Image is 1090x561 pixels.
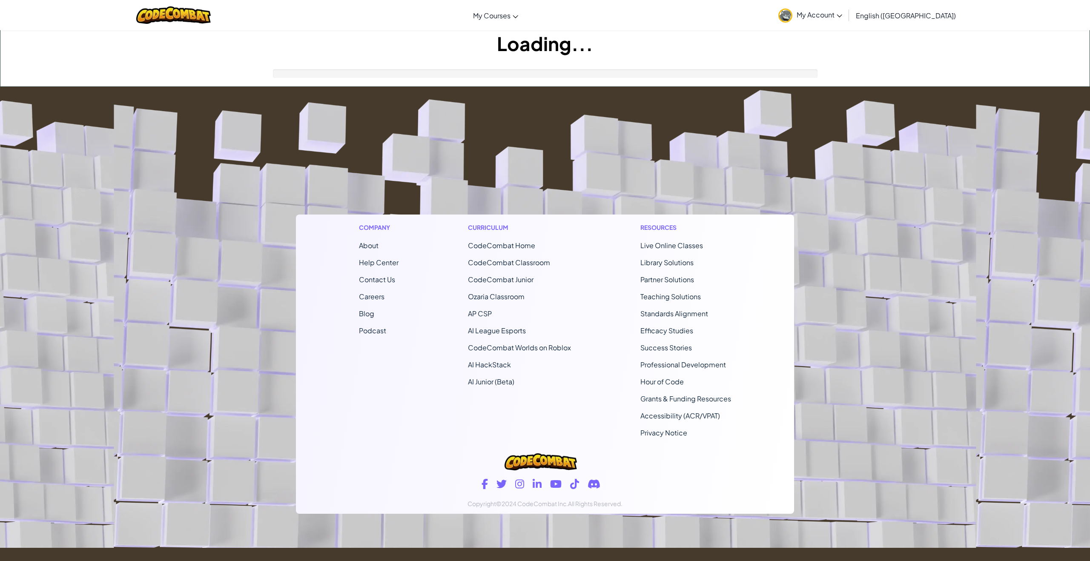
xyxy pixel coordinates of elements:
a: Live Online Classes [640,241,703,250]
a: Hour of Code [640,377,684,386]
a: Podcast [359,326,386,335]
a: Blog [359,309,374,318]
a: Success Stories [640,343,692,352]
h1: Loading... [0,30,1090,57]
a: AI Junior (Beta) [468,377,514,386]
a: Standards Alignment [640,309,708,318]
a: Partner Solutions [640,275,694,284]
span: All Rights Reserved. [568,500,622,507]
a: Efficacy Studies [640,326,693,335]
a: AP CSP [468,309,492,318]
a: Library Solutions [640,258,694,267]
span: My Courses [473,11,511,20]
h1: Resources [640,223,731,232]
a: Help Center [359,258,399,267]
span: English ([GEOGRAPHIC_DATA]) [856,11,956,20]
span: CodeCombat Home [468,241,535,250]
a: Accessibility (ACR/VPAT) [640,411,720,420]
img: CodeCombat logo [505,453,577,470]
h1: Company [359,223,399,232]
h1: Curriculum [468,223,571,232]
a: AI HackStack [468,360,511,369]
a: My Account [774,2,846,29]
a: Teaching Solutions [640,292,701,301]
a: AI League Esports [468,326,526,335]
span: Copyright [468,500,496,507]
span: ©2024 CodeCombat Inc. [496,500,568,507]
span: My Account [797,10,842,19]
img: CodeCombat logo [136,6,211,24]
span: Contact Us [359,275,395,284]
a: Careers [359,292,384,301]
a: My Courses [469,4,522,27]
a: Professional Development [640,360,726,369]
a: CodeCombat Junior [468,275,534,284]
a: About [359,241,379,250]
a: Ozaria Classroom [468,292,525,301]
a: Privacy Notice [640,428,687,437]
a: CodeCombat Classroom [468,258,550,267]
a: Grants & Funding Resources [640,394,731,403]
a: English ([GEOGRAPHIC_DATA]) [852,4,960,27]
img: avatar [778,9,792,23]
a: CodeCombat Worlds on Roblox [468,343,571,352]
